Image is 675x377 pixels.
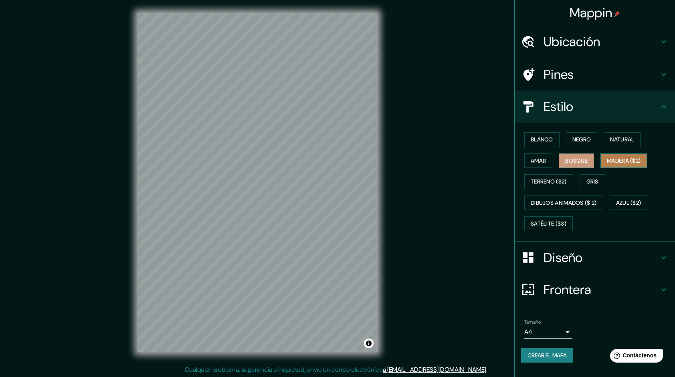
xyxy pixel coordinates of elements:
div: Diseño [515,242,675,274]
div: . [489,365,490,375]
button: Blanco [524,132,560,147]
font: Satélite ($3) [531,219,566,229]
button: Dibujos animados ($ 2) [524,196,603,210]
h4: Estilo [544,99,659,115]
h4: Pines [544,67,659,83]
font: Gris [586,177,598,187]
button: Bosque [559,153,594,168]
h4: Ubicación [544,34,659,50]
button: Satélite ($3) [524,216,573,231]
button: Negro [566,132,598,147]
font: Terreno ($2) [531,177,567,187]
font: Crear el mapa [527,351,567,361]
font: Mappin [570,4,612,21]
button: Natural [604,132,641,147]
font: Dibujos animados ($ 2) [531,198,597,208]
button: Azul ($2) [610,196,648,210]
font: Blanco [531,135,553,145]
label: Tamaño [524,319,541,325]
div: A4 [524,326,572,339]
h4: Frontera [544,282,659,298]
button: Gris [580,174,605,189]
button: Terreno ($2) [524,174,573,189]
div: Ubicación [515,26,675,58]
button: Alternar atribución [364,339,374,348]
font: Azul ($2) [616,198,641,208]
p: Cualquier problema, sugerencia o inquietud, envíe un correo electrónico . [185,365,487,375]
button: Crear el mapa [521,348,573,363]
button: Madera ($2) [600,153,647,168]
div: Frontera [515,274,675,306]
div: . [487,365,489,375]
div: Pines [515,58,675,91]
h4: Diseño [544,250,659,266]
font: Natural [610,135,634,145]
font: Madera ($2) [607,156,641,166]
canvas: Mapa [137,13,378,352]
font: Amar [531,156,546,166]
iframe: Help widget launcher [604,346,666,368]
font: Negro [572,135,591,145]
font: Bosque [565,156,588,166]
a: a [EMAIL_ADDRESS][DOMAIN_NAME] [383,365,486,374]
img: pin-icon.png [614,11,620,17]
div: Estilo [515,91,675,123]
button: Amar [524,153,552,168]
